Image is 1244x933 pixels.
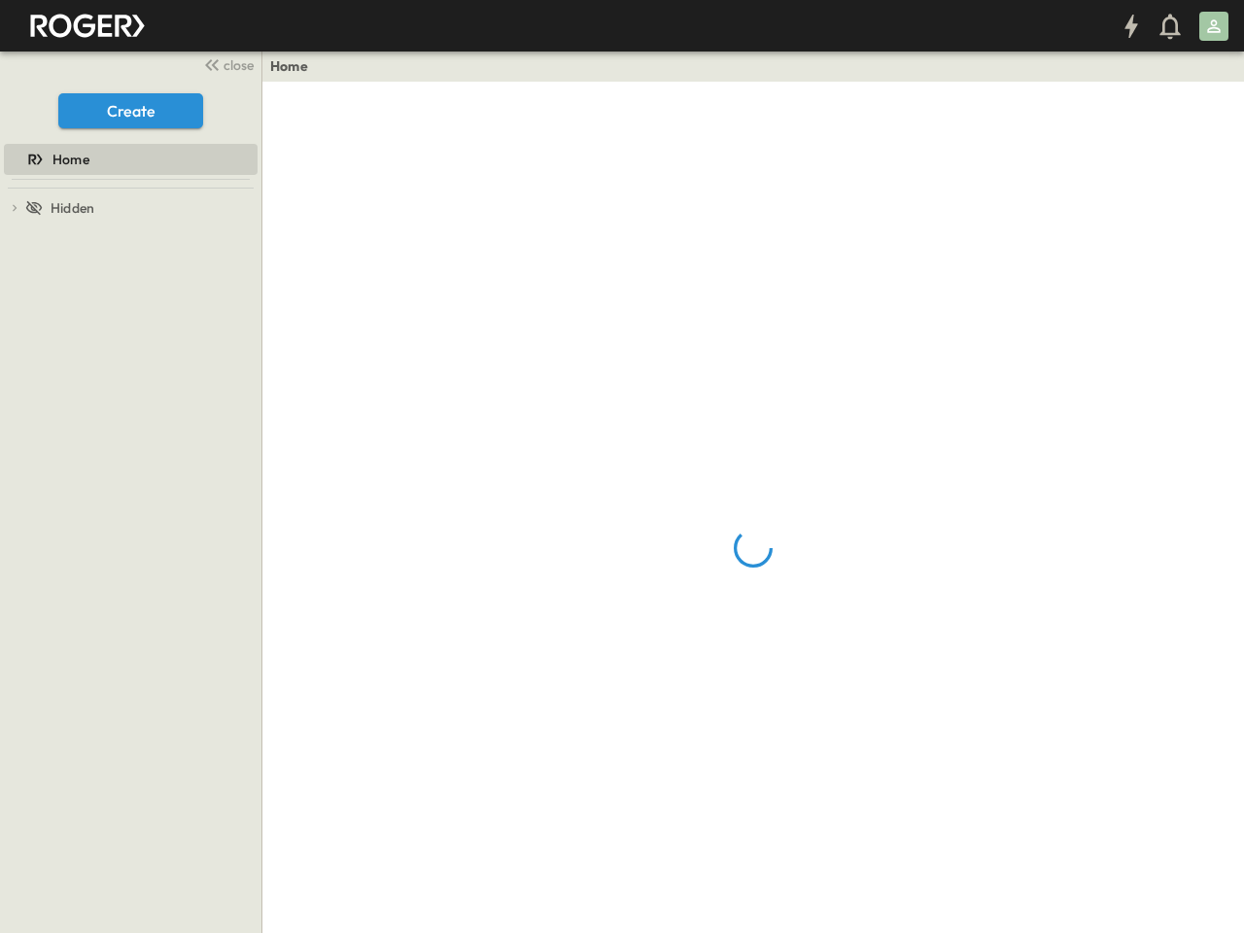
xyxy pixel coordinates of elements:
[51,198,94,218] span: Hidden
[224,55,254,75] span: close
[52,150,89,169] span: Home
[270,56,308,76] a: Home
[270,56,320,76] nav: breadcrumbs
[4,146,254,173] a: Home
[58,93,203,128] button: Create
[195,51,258,78] button: close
